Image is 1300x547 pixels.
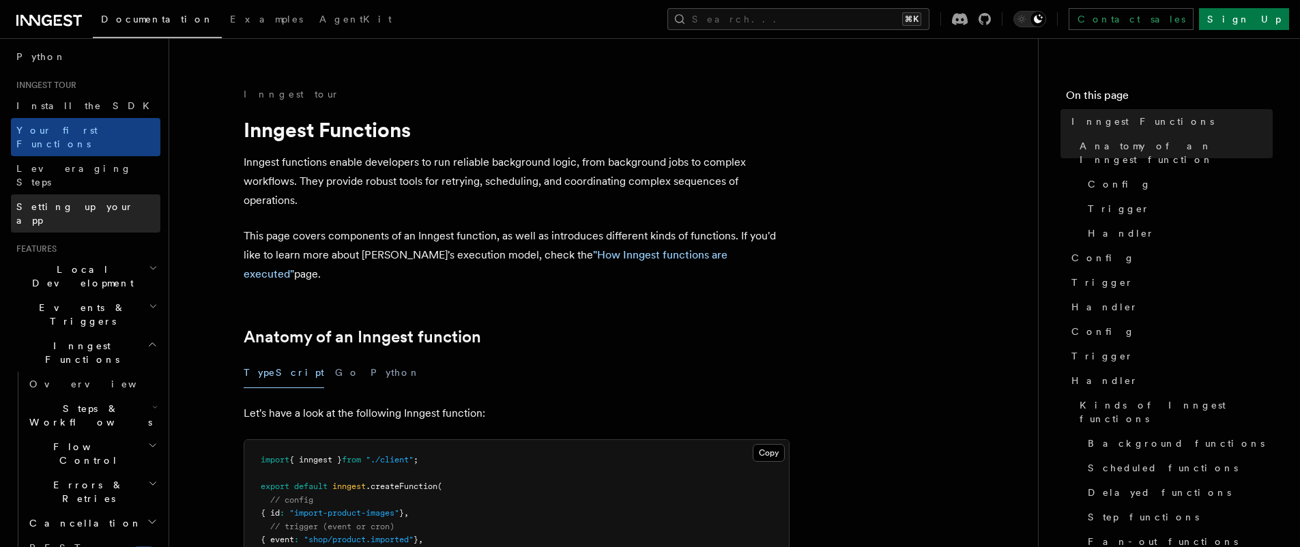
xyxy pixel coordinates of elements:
span: .createFunction [366,482,437,491]
button: Errors & Retries [24,473,160,511]
a: Anatomy of an Inngest function [1074,134,1273,172]
button: Local Development [11,257,160,295]
button: Toggle dark mode [1013,11,1046,27]
button: Python [371,357,420,388]
a: Config [1082,172,1273,196]
a: Overview [24,372,160,396]
span: Background functions [1088,437,1265,450]
kbd: ⌘K [902,12,921,26]
button: Inngest Functions [11,334,160,372]
a: Anatomy of an Inngest function [244,327,481,346]
a: Config [1066,319,1273,344]
span: Events & Triggers [11,301,149,328]
span: Step functions [1088,510,1199,524]
span: from [342,455,361,464]
button: TypeScript [244,357,324,388]
span: Overview [29,379,170,389]
span: Delayed functions [1088,486,1231,499]
button: Search...⌘K [667,8,929,30]
button: Go [335,357,360,388]
a: Sign Up [1199,8,1289,30]
button: Copy [753,444,785,462]
span: ; [414,455,418,464]
a: Python [11,44,160,69]
span: Local Development [11,263,149,290]
span: inngest [332,482,366,491]
span: Trigger [1071,349,1133,363]
span: Anatomy of an Inngest function [1080,139,1273,166]
span: Install the SDK [16,100,158,111]
span: Steps & Workflows [24,402,152,429]
span: Documentation [101,14,214,25]
span: , [404,508,409,518]
span: : [294,535,299,544]
span: { inngest } [289,455,342,464]
a: Inngest tour [244,87,339,101]
a: Config [1066,246,1273,270]
button: Cancellation [24,511,160,535]
a: Examples [222,4,311,37]
span: Cancellation [24,516,142,530]
a: Trigger [1082,196,1273,221]
span: Setting up your app [16,201,134,226]
span: Handler [1088,226,1155,240]
p: Let's have a look at the following Inngest function: [244,404,790,423]
a: Delayed functions [1082,480,1273,505]
span: Handler [1071,300,1138,314]
span: Leveraging Steps [16,163,132,188]
span: Examples [230,14,303,25]
span: ( [437,482,442,491]
span: Python [16,51,66,62]
button: Flow Control [24,434,160,473]
a: Handler [1066,295,1273,319]
span: Errors & Retries [24,478,148,505]
span: Your first Functions [16,125,98,149]
h1: Inngest Functions [244,117,790,142]
p: Inngest functions enable developers to run reliable background logic, from background jobs to com... [244,153,790,210]
span: { event [261,535,294,544]
a: Background functions [1082,431,1273,456]
span: Config [1088,177,1151,191]
span: Inngest tour [11,80,76,91]
a: Your first Functions [11,118,160,156]
span: "import-product-images" [289,508,399,518]
a: Documentation [93,4,222,38]
p: This page covers components of an Inngest function, as well as introduces different kinds of func... [244,226,790,284]
a: Contact sales [1069,8,1194,30]
button: Steps & Workflows [24,396,160,434]
span: { id [261,508,280,518]
span: import [261,455,289,464]
span: "shop/product.imported" [304,535,414,544]
span: Scheduled functions [1088,461,1238,475]
a: Trigger [1066,344,1273,368]
span: "./client" [366,455,414,464]
span: : [280,508,285,518]
span: Features [11,243,57,254]
span: // trigger (event or cron) [270,522,394,531]
a: Handler [1082,221,1273,246]
a: Step functions [1082,505,1273,529]
span: Config [1071,251,1135,265]
span: Flow Control [24,440,148,467]
a: Scheduled functions [1082,456,1273,480]
span: Handler [1071,374,1138,387]
span: Inngest Functions [1071,115,1214,128]
span: Config [1071,325,1135,338]
span: } [399,508,404,518]
a: Inngest Functions [1066,109,1273,134]
a: Trigger [1066,270,1273,295]
span: Trigger [1071,276,1133,289]
button: Events & Triggers [11,295,160,334]
span: , [418,535,423,544]
span: Inngest Functions [11,339,147,366]
a: Install the SDK [11,93,160,118]
a: Setting up your app [11,194,160,233]
span: AgentKit [319,14,392,25]
span: export [261,482,289,491]
span: } [414,535,418,544]
span: // config [270,495,313,505]
span: Trigger [1088,202,1150,216]
a: Kinds of Inngest functions [1074,393,1273,431]
a: Handler [1066,368,1273,393]
span: default [294,482,328,491]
